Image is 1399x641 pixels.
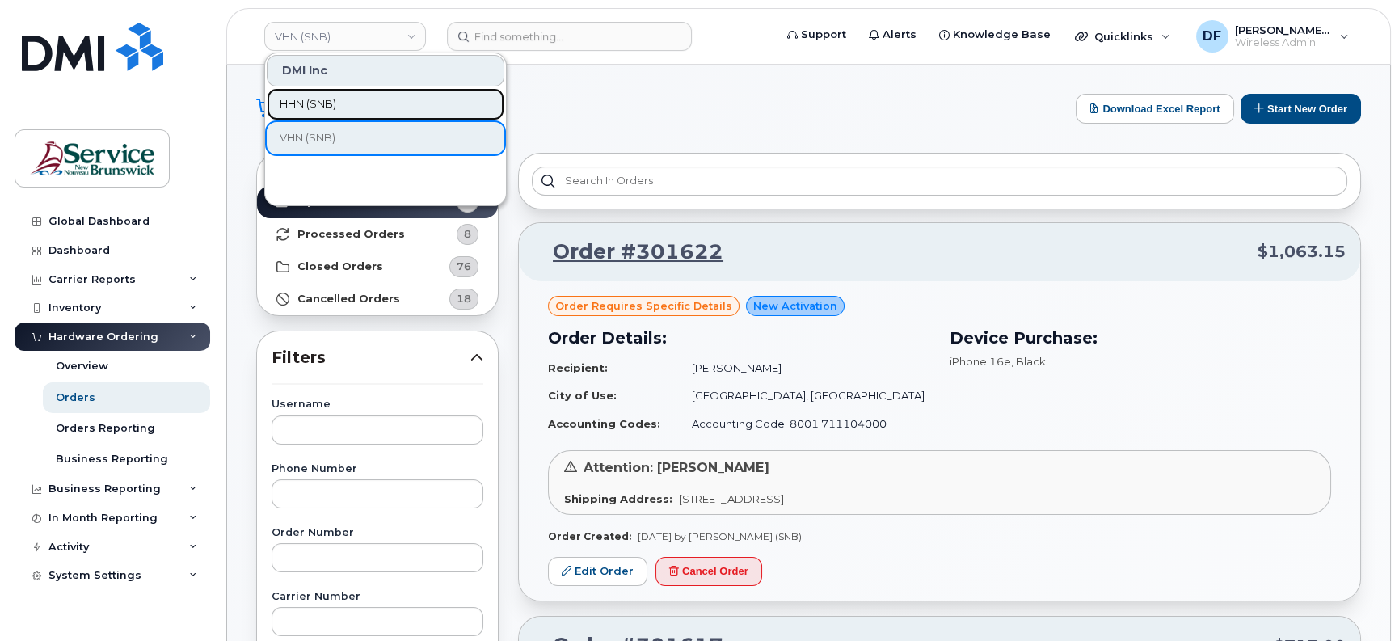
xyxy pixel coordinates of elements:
[272,464,483,474] label: Phone Number
[564,492,672,505] strong: Shipping Address:
[272,399,483,410] label: Username
[280,130,335,146] span: VHN (SNB)
[950,326,1332,350] h3: Device Purchase:
[257,154,498,186] a: All Orders107
[297,260,383,273] strong: Closed Orders
[532,167,1347,196] input: Search in orders
[457,291,471,306] span: 18
[677,382,929,410] td: [GEOGRAPHIC_DATA], [GEOGRAPHIC_DATA]
[257,283,498,315] a: Cancelled Orders18
[1258,240,1346,264] span: $1,063.15
[280,96,336,112] span: HHN (SNB)
[655,557,762,587] button: Cancel Order
[267,88,504,120] a: HHN (SNB)
[1076,94,1234,124] button: Download Excel Report
[548,389,617,402] strong: City of Use:
[1241,94,1361,124] button: Start New Order
[267,55,504,86] div: DMI Inc
[584,460,769,475] span: Attention: [PERSON_NAME]
[677,354,929,382] td: [PERSON_NAME]
[1011,355,1046,368] span: , Black
[257,218,498,251] a: Processed Orders8
[548,361,608,374] strong: Recipient:
[272,346,470,369] span: Filters
[548,326,930,350] h3: Order Details:
[753,298,837,314] span: New Activation
[555,298,732,314] span: Order requires Specific details
[257,186,498,218] a: Open Orders5
[638,530,802,542] span: [DATE] by [PERSON_NAME] (SNB)
[950,355,1011,368] span: iPhone 16e
[257,251,498,283] a: Closed Orders76
[533,238,723,267] a: Order #301622
[457,259,471,274] span: 76
[548,530,631,542] strong: Order Created:
[548,417,660,430] strong: Accounting Codes:
[297,228,405,241] strong: Processed Orders
[548,557,647,587] a: Edit Order
[679,492,784,505] span: [STREET_ADDRESS]
[464,226,471,242] span: 8
[267,122,504,154] a: VHN (SNB)
[272,528,483,538] label: Order Number
[297,293,400,306] strong: Cancelled Orders
[677,410,929,438] td: Accounting Code: 8001.711104000
[272,592,483,602] label: Carrier Number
